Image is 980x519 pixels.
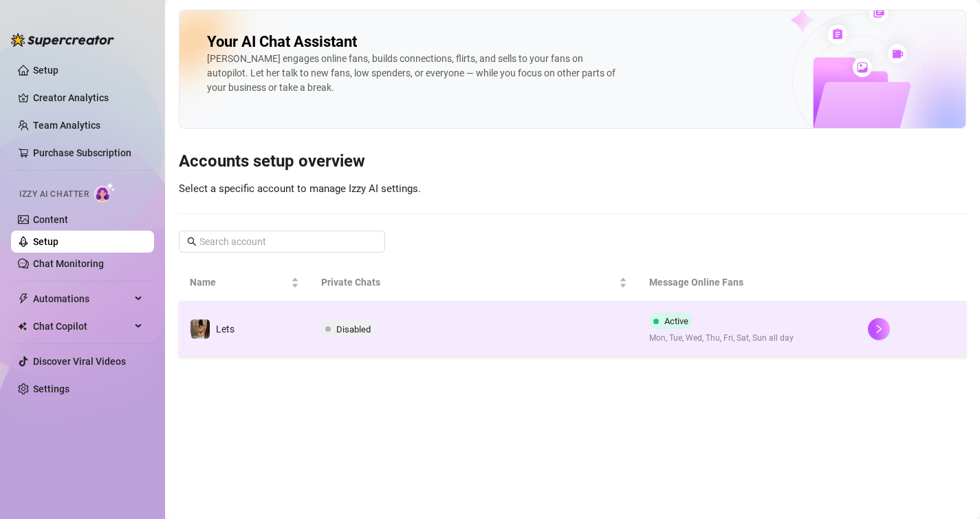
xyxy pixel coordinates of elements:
[207,52,620,95] div: [PERSON_NAME] engages online fans, builds connections, flirts, and sells to your fans on autopilo...
[207,32,357,52] h2: Your AI Chat Assistant
[310,264,638,301] th: Private Chats
[664,316,688,326] span: Active
[638,264,857,301] th: Message Online Fans
[33,315,131,337] span: Chat Copilot
[179,182,421,195] span: Select a specific account to manage Izzy AI settings.
[33,288,131,310] span: Automations
[19,188,89,201] span: Izzy AI Chatter
[874,324,884,334] span: right
[179,151,966,173] h3: Accounts setup overview
[18,321,27,331] img: Chat Copilot
[33,120,100,131] a: Team Analytics
[33,258,104,269] a: Chat Monitoring
[33,214,68,225] a: Content
[649,332,794,345] span: Mon, Tue, Wed, Thu, Fri, Sat, Sun all day
[18,293,29,304] span: thunderbolt
[94,182,116,202] img: AI Chatter
[11,33,114,47] img: logo-BBDzfeDw.svg
[33,236,58,247] a: Setup
[187,237,197,246] span: search
[190,319,210,339] img: Lets
[33,65,58,76] a: Setup
[33,383,69,394] a: Settings
[321,275,616,290] span: Private Chats
[33,356,126,367] a: Discover Viral Videos
[179,264,310,301] th: Name
[868,318,890,340] button: right
[33,142,143,164] a: Purchase Subscription
[190,275,288,290] span: Name
[33,87,143,109] a: Creator Analytics
[336,324,371,335] span: Disabled
[216,324,235,335] span: Lets
[199,234,366,249] input: Search account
